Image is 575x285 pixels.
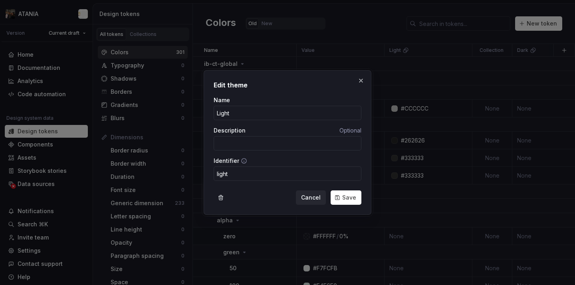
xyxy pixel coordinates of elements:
span: Save [342,194,356,202]
label: Identifier [214,157,239,165]
input: light [214,166,361,181]
span: Cancel [301,194,321,202]
button: Cancel [296,190,326,205]
button: Save [331,190,361,205]
label: Name [214,96,230,104]
h2: Edit theme [214,80,361,90]
span: Optional [339,127,361,134]
label: Description [214,127,246,135]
